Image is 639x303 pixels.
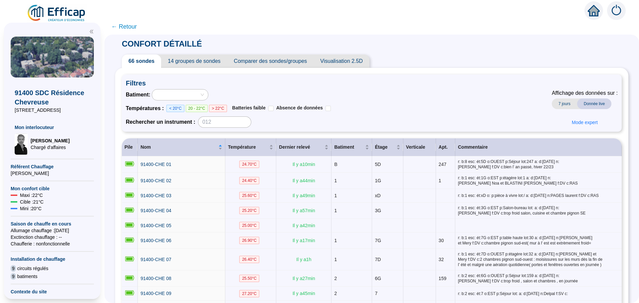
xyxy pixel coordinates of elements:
[11,221,94,227] span: Saison de chauffe en cours
[331,138,372,156] th: Batiment
[11,163,94,170] span: Référent Chauffage
[140,275,171,282] a: 91400-CHE 08
[140,276,171,281] span: 91400-CHE 08
[458,273,619,284] span: r: b:2 esc: ét:6G o:OUEST p:Séjour lot:159 a: d:[DATE] n:[PERSON_NAME] f:DV c:trop froid , salon ...
[225,138,276,156] th: Température
[375,208,381,213] span: 3G
[577,98,611,109] span: Donnée live
[455,138,622,156] th: Commentaire
[11,170,94,177] span: [PERSON_NAME]
[11,227,94,234] span: Allumage chauffage : [DATE]
[566,117,603,128] button: Mode expert
[126,104,166,112] span: Températures :
[20,199,44,205] span: Cible : 21 °C
[31,144,70,151] span: Chargé d'affaires
[296,257,311,262] span: Il y a 1 h
[198,116,251,128] input: 012
[11,256,94,262] span: Installation de chauffage
[138,138,225,156] th: Nom
[27,4,87,23] img: efficap energie logo
[439,257,444,262] span: 32
[228,144,268,151] span: Température
[126,78,618,88] span: Filtres
[436,138,455,156] th: Apt.
[140,144,217,151] span: Nom
[375,291,377,296] span: 7
[458,175,619,186] span: r: b:1 esc: ét:1G o:EST p:étagère lot:1 a: d:[DATE] n:[PERSON_NAME] Noa et BLASTINI [PERSON_NAME]...
[140,222,171,229] a: 91400-CHE 05
[20,205,42,212] span: Mini : 20 °C
[334,238,337,243] span: 1
[166,105,184,112] span: < 20°C
[439,276,446,281] span: 159
[375,144,395,151] span: Étage
[279,144,323,151] span: Dernier relevé
[186,105,208,112] span: 20 - 22°C
[334,257,337,262] span: 1
[140,208,171,213] span: 91400-CHE 04
[89,29,94,34] span: double-left
[140,177,171,184] a: 91400-CHE 02
[239,237,259,244] span: 26.90 °C
[439,162,446,167] span: 247
[140,162,171,167] span: 91400-CHE 01
[372,138,403,156] th: Étage
[11,234,94,240] span: Exctinction chauffage : --
[126,118,195,126] span: Rechercher un instrument :
[375,162,381,167] span: 5D
[458,235,619,246] span: r: b:1 esc: ét:7G o:EST p:table haute lot:30 a: d:[DATE] n:[PERSON_NAME] et Mery f:DV c:chambre p...
[293,238,315,243] span: Il y a 17 min
[334,208,337,213] span: 1
[293,178,315,183] span: Il y a 44 min
[375,238,381,243] span: 7G
[552,98,577,109] span: 7 jours
[140,161,171,168] a: 91400-CHE 01
[227,55,314,68] span: Comparer des sondes/groupes
[458,251,619,267] span: r: b:1 esc: ét:7D o:OUEST p:étagère lot:32 a: d:[DATE] n:[PERSON_NAME] et Mery f:DV c:2 chambres ...
[293,276,315,281] span: Il y a 27 min
[239,192,259,199] span: 25.60 °C
[239,222,259,229] span: 25.00 °C
[375,276,381,281] span: 6G
[140,256,171,263] a: 91400-CHE 07
[458,193,619,198] span: r: b:1 esc: ét:xD o: p:pièce à vivre lot:/ a: d:[DATE] n:PAGES laurent f:DV c:RAS
[11,273,16,280] span: 9
[15,88,90,107] span: 91400 SDC Résidence Chevreuse
[11,265,16,272] span: 9
[111,22,137,31] span: ← Retour
[239,290,259,297] span: 27.20 °C
[140,207,171,214] a: 91400-CHE 04
[293,208,315,213] span: Il y a 57 min
[293,223,315,228] span: Il y a 42 min
[439,178,441,183] span: 1
[20,192,43,199] span: Maxi : 22 °C
[458,159,619,170] span: r: b:8 esc: ét:5D o:OUEST p:Séjour lot:247 a: d:[DATE] n:[PERSON_NAME] f:DV c:bien l' an passé, h...
[334,291,337,296] span: 2
[572,119,598,126] span: Mode expert
[122,55,161,68] span: 66 sondes
[11,240,94,247] span: Chaufferie : non fonctionnelle
[17,273,38,280] span: batiments
[334,276,337,281] span: 2
[458,291,619,296] span: r: b:2 esc: ét:7 o:EST p:Séjour lot: a: d:[DATE] n:Delpal f:SV c:
[276,138,331,156] th: Dernier relevé
[334,178,337,183] span: 1
[140,238,171,243] span: 91400-CHE 06
[439,238,444,243] span: 30
[334,162,337,167] span: B
[140,257,171,262] span: 91400-CHE 07
[17,265,48,272] span: circuits régulés
[11,288,94,295] span: Contexte du site
[239,161,259,168] span: 24.70 °C
[232,105,266,110] span: Batteries faible
[458,205,619,216] span: r: b:1 esc: ét:3G o:EST p:Salon-bureau lot: a: d:[DATE] n:[PERSON_NAME] f:DV c:trop froid salon, ...
[11,185,94,192] span: Mon confort cible
[140,290,171,297] a: 91400-CHE 09
[15,124,90,131] span: Mon interlocuteur
[588,5,600,17] span: home
[31,137,70,144] span: [PERSON_NAME]
[334,144,364,151] span: Batiment
[140,291,171,296] span: 91400-CHE 09
[209,105,227,112] span: > 22°C
[293,291,315,296] span: Il y a 45 min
